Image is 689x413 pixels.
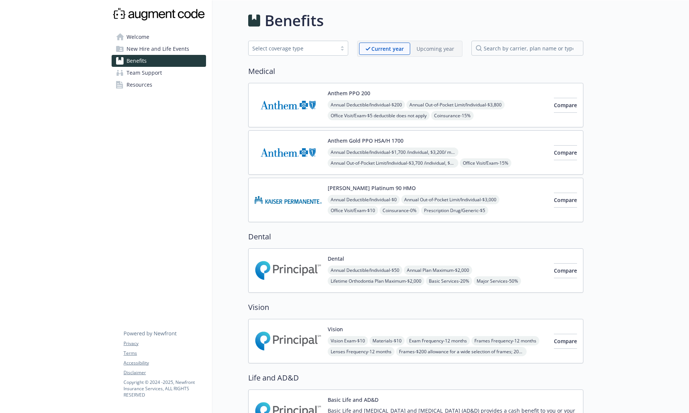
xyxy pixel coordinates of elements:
p: Copyright © 2024 - 2025 , Newfront Insurance Services, ALL RIGHTS RESERVED [124,379,206,398]
span: Resources [127,79,152,91]
span: Vision Exam - $10 [328,336,368,345]
h1: Benefits [265,9,324,32]
span: Office Visit/Exam - $10 [328,206,378,215]
input: search by carrier, plan name or type [471,41,583,56]
button: Compare [554,334,577,349]
div: Select coverage type [252,44,333,52]
a: Privacy [124,340,206,347]
span: Office Visit/Exam - 15% [460,158,511,168]
span: Exam Frequency - 12 months [406,336,470,345]
span: Welcome [127,31,149,43]
h2: Vision [248,302,583,313]
button: Anthem Gold PPO HSA/H 1700 [328,137,403,145]
p: Upcoming year [417,45,454,53]
a: Resources [112,79,206,91]
span: Prescription Drug/Generic - $5 [421,206,488,215]
a: Disclaimer [124,369,206,376]
span: Benefits [127,55,147,67]
img: Kaiser Permanente Insurance Company carrier logo [255,184,322,216]
span: Lenses Frequency - 12 months [328,347,395,356]
span: Materials - $10 [370,336,405,345]
span: Compare [554,102,577,109]
button: [PERSON_NAME] Platinum 90 HMO [328,184,416,192]
h2: Life and AD&D [248,372,583,383]
button: Anthem PPO 200 [328,89,370,97]
span: Annual Deductible/Individual - $1,700 /individual, $3,200/ member [328,147,458,157]
span: Annual Out-of-Pocket Limit/Individual - $3,000 [401,195,499,204]
a: Benefits [112,55,206,67]
img: Principal Financial Group Inc carrier logo [255,325,322,357]
span: Coinsurance - 0% [380,206,420,215]
span: Basic Services - 20% [426,276,472,286]
button: Dental [328,255,344,263]
span: Frames - $200 allowance for a wide selection of frames; 20% off amount over allowance [396,347,527,356]
span: Compare [554,267,577,274]
span: Annual Deductible/Individual - $0 [328,195,400,204]
span: Annual Out-of-Pocket Limit/Individual - $3,800 [406,100,505,109]
button: Compare [554,145,577,160]
span: Annual Out-of-Pocket Limit/Individual - $3,700 /individual, $3,700/ member [328,158,458,168]
span: Coinsurance - 15% [431,111,474,120]
span: Team Support [127,67,162,79]
button: Vision [328,325,343,333]
span: Compare [554,338,577,345]
span: New Hire and Life Events [127,43,189,55]
a: New Hire and Life Events [112,43,206,55]
a: Accessibility [124,360,206,366]
span: Frames Frequency - 12 months [471,336,539,345]
span: Annual Deductible/Individual - $50 [328,265,402,275]
span: Lifetime Orthodontia Plan Maximum - $2,000 [328,276,424,286]
img: Anthem Blue Cross carrier logo [255,89,322,121]
h2: Medical [248,66,583,77]
span: Compare [554,196,577,204]
button: Compare [554,98,577,113]
button: Compare [554,263,577,278]
button: Compare [554,193,577,208]
a: Team Support [112,67,206,79]
a: Terms [124,350,206,357]
span: Office Visit/Exam - $5 deductible does not apply [328,111,430,120]
img: Principal Financial Group Inc carrier logo [255,255,322,286]
h2: Dental [248,231,583,242]
a: Welcome [112,31,206,43]
img: Anthem Blue Cross carrier logo [255,137,322,168]
span: Annual Plan Maximum - $2,000 [404,265,472,275]
span: Compare [554,149,577,156]
p: Current year [371,45,404,53]
span: Major Services - 50% [474,276,521,286]
button: Basic Life and AD&D [328,396,378,404]
span: Annual Deductible/Individual - $200 [328,100,405,109]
